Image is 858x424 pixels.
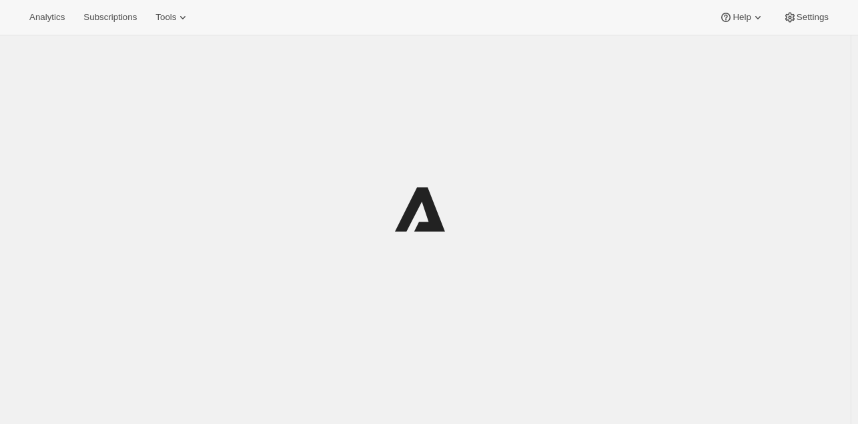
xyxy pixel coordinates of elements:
button: Settings [775,8,837,27]
span: Settings [797,12,829,23]
span: Subscriptions [83,12,137,23]
button: Tools [147,8,197,27]
button: Subscriptions [75,8,145,27]
button: Help [711,8,772,27]
button: Analytics [21,8,73,27]
span: Help [733,12,751,23]
span: Tools [155,12,176,23]
span: Analytics [29,12,65,23]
